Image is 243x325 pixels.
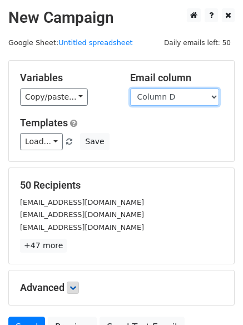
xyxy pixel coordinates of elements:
[20,117,68,129] a: Templates
[20,133,63,150] a: Load...
[20,72,113,84] h5: Variables
[130,72,224,84] h5: Email column
[20,239,67,253] a: +47 more
[20,179,223,191] h5: 50 Recipients
[58,38,132,47] a: Untitled spreadsheet
[8,8,235,27] h2: New Campaign
[20,223,144,232] small: [EMAIL_ADDRESS][DOMAIN_NAME]
[20,198,144,206] small: [EMAIL_ADDRESS][DOMAIN_NAME]
[20,88,88,106] a: Copy/paste...
[20,210,144,219] small: [EMAIL_ADDRESS][DOMAIN_NAME]
[187,272,243,325] iframe: Chat Widget
[160,38,235,47] a: Daily emails left: 50
[20,282,223,294] h5: Advanced
[8,38,133,47] small: Google Sheet:
[160,37,235,49] span: Daily emails left: 50
[80,133,109,150] button: Save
